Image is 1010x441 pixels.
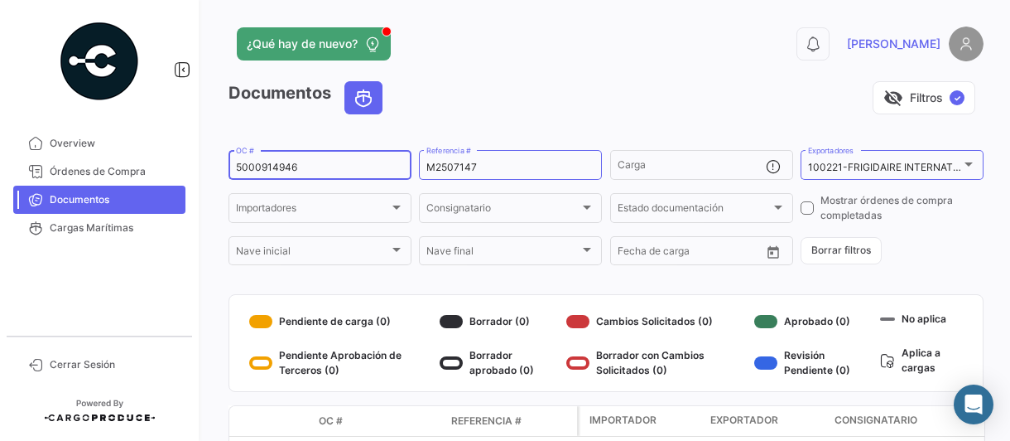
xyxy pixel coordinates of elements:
datatable-header-cell: Consignatario [828,406,993,436]
div: Pendiente Aprobación de Terceros (0) [249,348,433,378]
span: Consignatario [834,413,917,428]
span: Órdenes de Compra [50,164,179,179]
button: Open calendar [761,240,786,264]
span: Cargas Marítimas [50,220,179,235]
div: Borrador aprobado (0) [440,348,560,378]
span: Estado documentación [618,205,771,216]
button: Borrar filtros [801,237,882,264]
div: No aplica [880,308,963,329]
span: Documentos [50,192,179,207]
span: visibility_off [883,88,903,108]
div: Aplica a cargas [880,342,963,378]
h3: Documentos [228,81,387,114]
span: Importadores [236,205,389,216]
span: Exportador [710,413,778,428]
div: Borrador (0) [440,308,560,335]
div: Aprobado (0) [754,308,873,335]
a: Documentos [13,186,185,214]
datatable-header-cell: OC # [312,407,445,435]
mat-select-trigger: 100221-FRIGIDAIRE INTERNATIONAL [808,161,983,173]
button: ¿Qué hay de nuevo? [237,27,391,61]
div: Abrir Intercom Messenger [954,385,993,424]
img: placeholder-user.png [949,27,984,61]
img: powered-by.png [58,20,141,103]
span: Mostrar órdenes de compra completadas [820,193,984,223]
span: ✓ [950,90,964,105]
datatable-header-cell: Importador [580,406,704,436]
span: Importador [589,413,656,428]
input: Desde [618,248,647,259]
span: Referencia # [451,414,522,429]
div: Borrador con Cambios Solicitados (0) [566,348,748,378]
input: Hasta [659,248,728,259]
span: Nave final [426,248,580,259]
span: ¿Qué hay de nuevo? [247,36,358,52]
span: OC # [319,414,343,429]
span: Nave inicial [236,248,389,259]
a: Órdenes de Compra [13,157,185,186]
div: Cambios Solicitados (0) [566,308,748,335]
span: Consignatario [426,205,580,216]
span: [PERSON_NAME] [847,36,940,52]
div: Revisión Pendiente (0) [754,348,873,378]
span: Cerrar Sesión [50,357,179,372]
datatable-header-cell: Modo de Transporte [262,414,312,428]
button: Ocean [345,82,382,114]
a: Cargas Marítimas [13,214,185,242]
div: Pendiente de carga (0) [249,308,433,335]
datatable-header-cell: Referencia # [445,407,577,435]
span: Overview [50,136,179,151]
a: Overview [13,129,185,157]
datatable-header-cell: Exportador [704,406,828,436]
button: visibility_offFiltros✓ [873,81,975,114]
